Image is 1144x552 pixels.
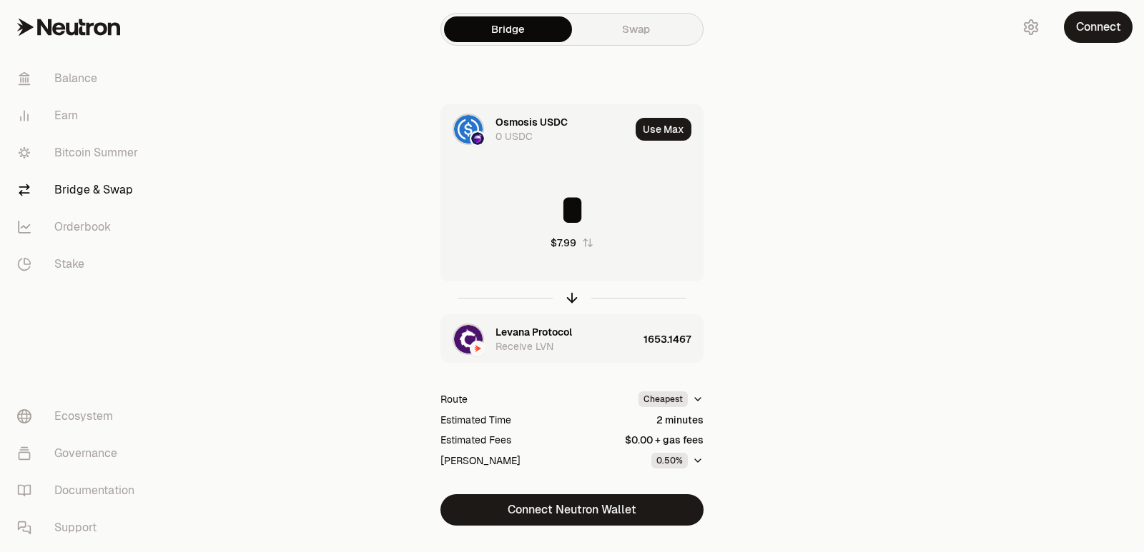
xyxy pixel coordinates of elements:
[471,132,484,145] img: Osmosis Logo
[495,325,572,339] div: Levana Protocol
[6,171,154,209] a: Bridge & Swap
[6,435,154,472] a: Governance
[625,433,704,447] div: $0.00 + gas fees
[6,97,154,134] a: Earn
[454,115,483,144] img: USDC Logo
[651,453,688,468] div: 0.50%
[495,115,568,129] div: Osmosis USDC
[441,315,703,363] button: LVN LogoNeutron LogoLevana ProtocolReceive LVN1653.1467
[6,472,154,509] a: Documentation
[1064,11,1133,43] button: Connect
[454,325,483,353] img: LVN Logo
[441,315,638,363] div: LVN LogoNeutron LogoLevana ProtocolReceive LVN
[440,392,468,406] div: Route
[656,413,704,427] div: 2 minutes
[444,16,572,42] a: Bridge
[6,209,154,246] a: Orderbook
[495,129,533,144] div: 0 USDC
[651,453,704,468] button: 0.50%
[440,433,511,447] div: Estimated Fees
[6,398,154,435] a: Ecosystem
[441,105,630,154] div: USDC LogoOsmosis LogoOsmosis USDC0 USDC
[6,60,154,97] a: Balance
[440,413,511,427] div: Estimated Time
[551,236,576,250] div: $7.99
[495,339,553,353] div: Receive LVN
[551,236,593,250] button: $7.99
[636,118,691,141] button: Use Max
[6,246,154,283] a: Stake
[643,315,703,363] div: 1653.1467
[6,509,154,546] a: Support
[572,16,700,42] a: Swap
[440,453,521,468] div: [PERSON_NAME]
[6,134,154,171] a: Bitcoin Summer
[638,391,688,407] div: Cheapest
[638,391,704,407] button: Cheapest
[471,342,484,355] img: Neutron Logo
[440,494,704,526] button: Connect Neutron Wallet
